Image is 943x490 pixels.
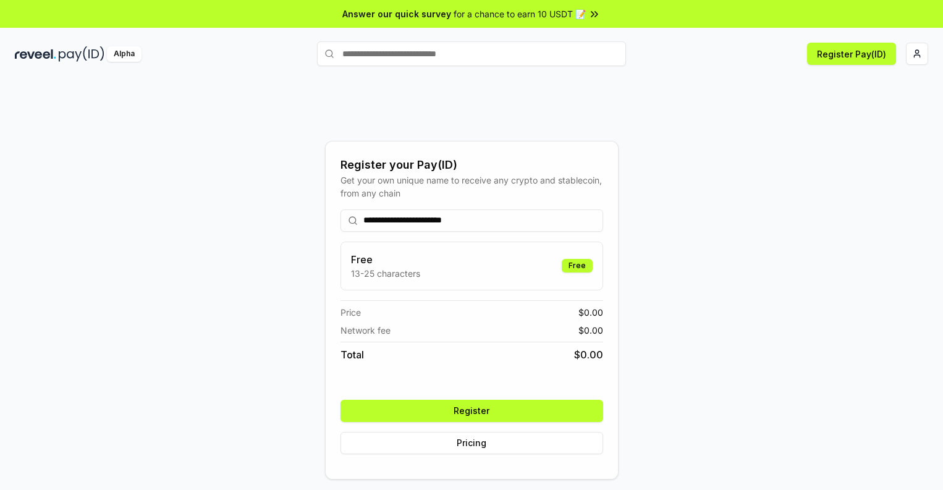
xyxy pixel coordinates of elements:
[454,7,586,20] span: for a chance to earn 10 USDT 📝
[578,306,603,319] span: $ 0.00
[340,306,361,319] span: Price
[340,432,603,454] button: Pricing
[807,43,896,65] button: Register Pay(ID)
[351,267,420,280] p: 13-25 characters
[578,324,603,337] span: $ 0.00
[107,46,142,62] div: Alpha
[562,259,593,272] div: Free
[340,174,603,200] div: Get your own unique name to receive any crypto and stablecoin, from any chain
[351,252,420,267] h3: Free
[340,347,364,362] span: Total
[59,46,104,62] img: pay_id
[574,347,603,362] span: $ 0.00
[340,400,603,422] button: Register
[340,324,391,337] span: Network fee
[340,156,603,174] div: Register your Pay(ID)
[342,7,451,20] span: Answer our quick survey
[15,46,56,62] img: reveel_dark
